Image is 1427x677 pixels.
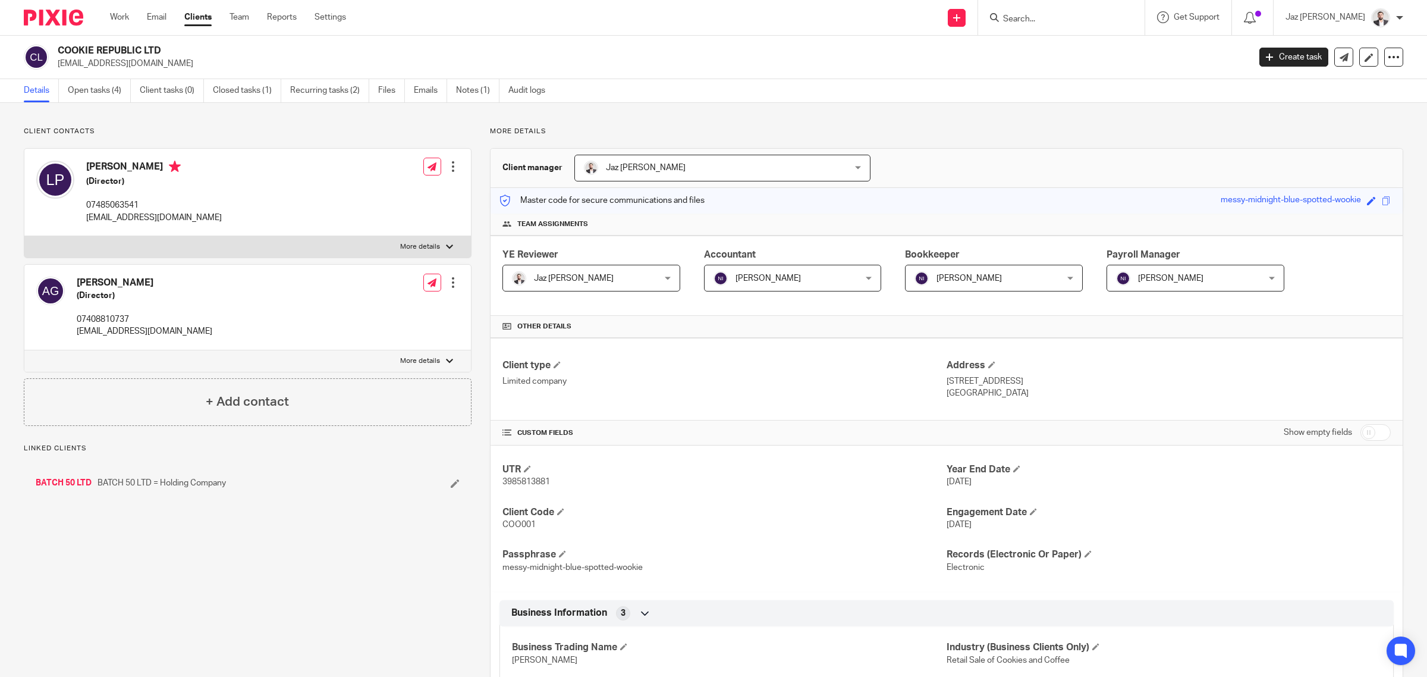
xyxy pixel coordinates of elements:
span: [PERSON_NAME] [936,274,1002,283]
a: Open tasks (4) [68,79,131,102]
h4: Client type [502,359,947,372]
a: Create task [1259,48,1328,67]
p: Client contacts [24,127,472,136]
span: Jaz [PERSON_NAME] [534,274,614,283]
span: Other details [517,322,571,331]
a: Client tasks (0) [140,79,204,102]
a: Team [230,11,249,23]
img: svg%3E [36,161,74,199]
h4: Business Trading Name [512,641,947,654]
span: YE Reviewer [502,250,558,259]
h4: Passphrase [502,549,947,561]
p: More details [400,242,440,252]
span: Business Information [511,607,607,619]
p: [EMAIL_ADDRESS][DOMAIN_NAME] [77,325,212,337]
a: BATCH 50 LTD [36,477,92,489]
h4: + Add contact [206,393,289,411]
a: Details [24,79,59,102]
img: svg%3E [36,277,65,305]
a: Work [110,11,129,23]
img: svg%3E [24,45,49,70]
p: More details [490,127,1403,136]
p: More details [400,356,440,366]
p: Linked clients [24,444,472,453]
span: Retail Sale of Cookies and Coffee [947,656,1070,665]
a: Files [378,79,405,102]
a: Closed tasks (1) [213,79,281,102]
span: Bookkeeper [905,250,960,259]
span: Payroll Manager [1107,250,1180,259]
span: Team assignments [517,220,588,229]
span: BATCH 50 LTD = Holding Company [98,477,226,489]
span: [PERSON_NAME] [1138,274,1203,283]
img: 48292-0008-compressed%20square.jpg [512,271,526,286]
a: Email [147,11,166,23]
a: Emails [414,79,447,102]
img: 48292-0008-compressed%20square.jpg [1371,8,1390,27]
img: svg%3E [713,271,728,286]
h4: Address [947,359,1391,372]
h5: (Director) [77,290,212,302]
h4: [PERSON_NAME] [77,277,212,289]
h4: [PERSON_NAME] [86,161,222,175]
div: messy-midnight-blue-spotted-wookie [1221,194,1361,208]
h4: Year End Date [947,463,1391,476]
a: Reports [267,11,297,23]
span: [DATE] [947,478,972,486]
span: 3985813881 [502,478,550,486]
h4: CUSTOM FIELDS [502,428,947,438]
span: Accountant [704,250,756,259]
span: Get Support [1174,13,1219,21]
span: [DATE] [947,521,972,529]
span: 3 [621,607,626,619]
p: [EMAIL_ADDRESS][DOMAIN_NAME] [86,212,222,224]
a: Audit logs [508,79,554,102]
img: svg%3E [1116,271,1130,286]
p: [STREET_ADDRESS] [947,375,1391,387]
span: [PERSON_NAME] [735,274,801,283]
h2: COOKIE REPUBLIC LTD [58,45,1005,57]
h3: Client manager [502,162,562,174]
h4: UTR [502,463,947,476]
p: Jaz [PERSON_NAME] [1285,11,1365,23]
p: [GEOGRAPHIC_DATA] [947,387,1391,399]
h4: Industry (Business Clients Only) [947,641,1381,654]
p: [EMAIL_ADDRESS][DOMAIN_NAME] [58,58,1241,70]
a: Clients [184,11,212,23]
span: [PERSON_NAME] [512,656,577,665]
p: Master code for secure communications and files [499,195,705,206]
label: Show empty fields [1284,427,1352,438]
h4: Engagement Date [947,506,1391,519]
img: Pixie [24,10,83,26]
h5: (Director) [86,175,222,187]
span: Jaz [PERSON_NAME] [606,164,686,172]
i: Primary [169,161,181,173]
input: Search [1002,14,1109,25]
img: 48292-0008-compressed%20square.jpg [584,161,598,175]
span: COO001 [502,521,536,529]
p: 07485063541 [86,199,222,211]
a: Settings [315,11,346,23]
a: Recurring tasks (2) [290,79,369,102]
span: Electronic [947,563,985,572]
h4: Client Code [502,506,947,519]
p: Limited company [502,375,947,387]
img: svg%3E [914,271,929,286]
h4: Records (Electronic Or Paper) [947,549,1391,561]
p: 07408810737 [77,314,212,325]
span: messy-midnight-blue-spotted-wookie [502,563,643,572]
a: Notes (1) [456,79,499,102]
